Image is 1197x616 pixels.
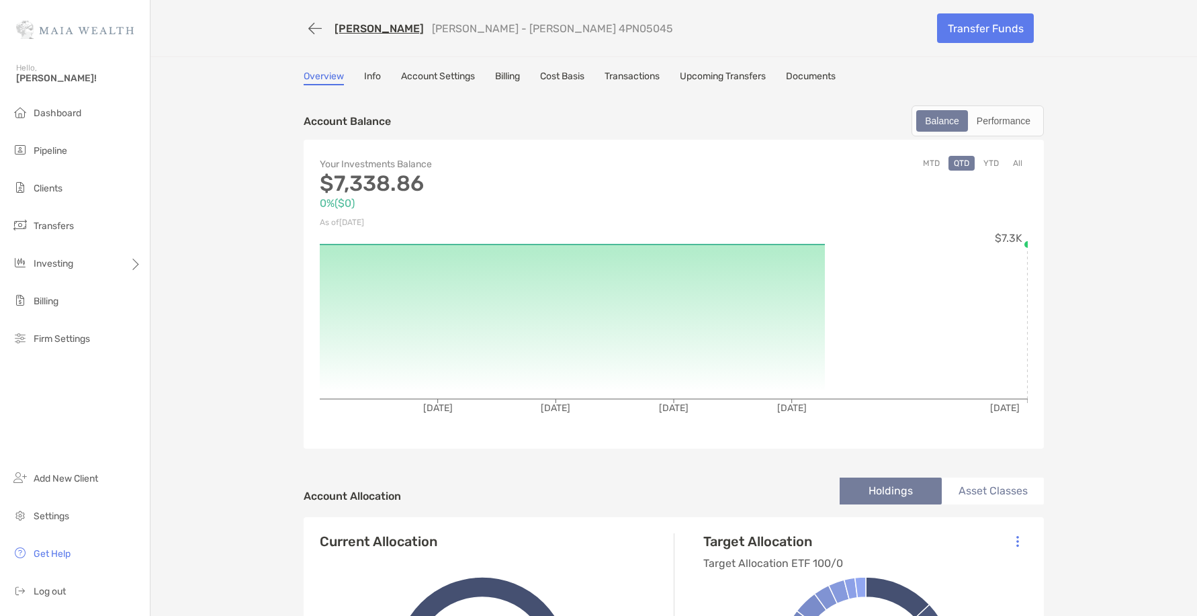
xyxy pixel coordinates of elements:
span: Log out [34,586,66,597]
span: Transfers [34,220,74,232]
a: [PERSON_NAME] [335,22,424,35]
a: Transactions [605,71,660,85]
img: billing icon [12,292,28,308]
img: add_new_client icon [12,470,28,486]
tspan: [DATE] [777,402,807,414]
img: dashboard icon [12,104,28,120]
p: $7,338.86 [320,175,674,192]
img: transfers icon [12,217,28,233]
tspan: [DATE] [423,402,453,414]
img: firm-settings icon [12,330,28,346]
p: Target Allocation ETF 100/0 [703,555,843,572]
a: Cost Basis [540,71,584,85]
tspan: [DATE] [541,402,570,414]
span: Firm Settings [34,333,90,345]
div: Balance [918,112,967,130]
img: get-help icon [12,545,28,561]
span: Pipeline [34,145,67,157]
a: Transfer Funds [937,13,1034,43]
h4: Account Allocation [304,490,401,502]
p: Account Balance [304,113,391,130]
a: Documents [786,71,836,85]
li: Holdings [840,478,942,504]
tspan: $7.3K [995,232,1022,245]
li: Asset Classes [942,478,1044,504]
h4: Current Allocation [320,533,437,549]
a: Overview [304,71,344,85]
button: All [1008,156,1028,171]
span: Settings [34,511,69,522]
img: pipeline icon [12,142,28,158]
img: Icon List Menu [1016,535,1019,547]
a: Info [364,71,381,85]
p: 0% ( $0 ) [320,195,674,212]
h4: Target Allocation [703,533,843,549]
a: Upcoming Transfers [680,71,766,85]
div: Performance [969,112,1038,130]
img: clients icon [12,179,28,195]
a: Billing [495,71,520,85]
tspan: [DATE] [659,402,689,414]
button: MTD [918,156,945,171]
span: Dashboard [34,107,81,119]
p: As of [DATE] [320,214,674,231]
span: Billing [34,296,58,307]
button: YTD [978,156,1004,171]
span: Get Help [34,548,71,560]
p: [PERSON_NAME] - [PERSON_NAME] 4PN05045 [432,22,673,35]
span: Investing [34,258,73,269]
tspan: [DATE] [990,402,1020,414]
div: segmented control [912,105,1044,136]
img: settings icon [12,507,28,523]
span: [PERSON_NAME]! [16,73,142,84]
img: Zoe Logo [16,5,134,54]
img: investing icon [12,255,28,271]
span: Clients [34,183,62,194]
button: QTD [948,156,975,171]
p: Your Investments Balance [320,156,674,173]
span: Add New Client [34,473,98,484]
img: logout icon [12,582,28,599]
a: Account Settings [401,71,475,85]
